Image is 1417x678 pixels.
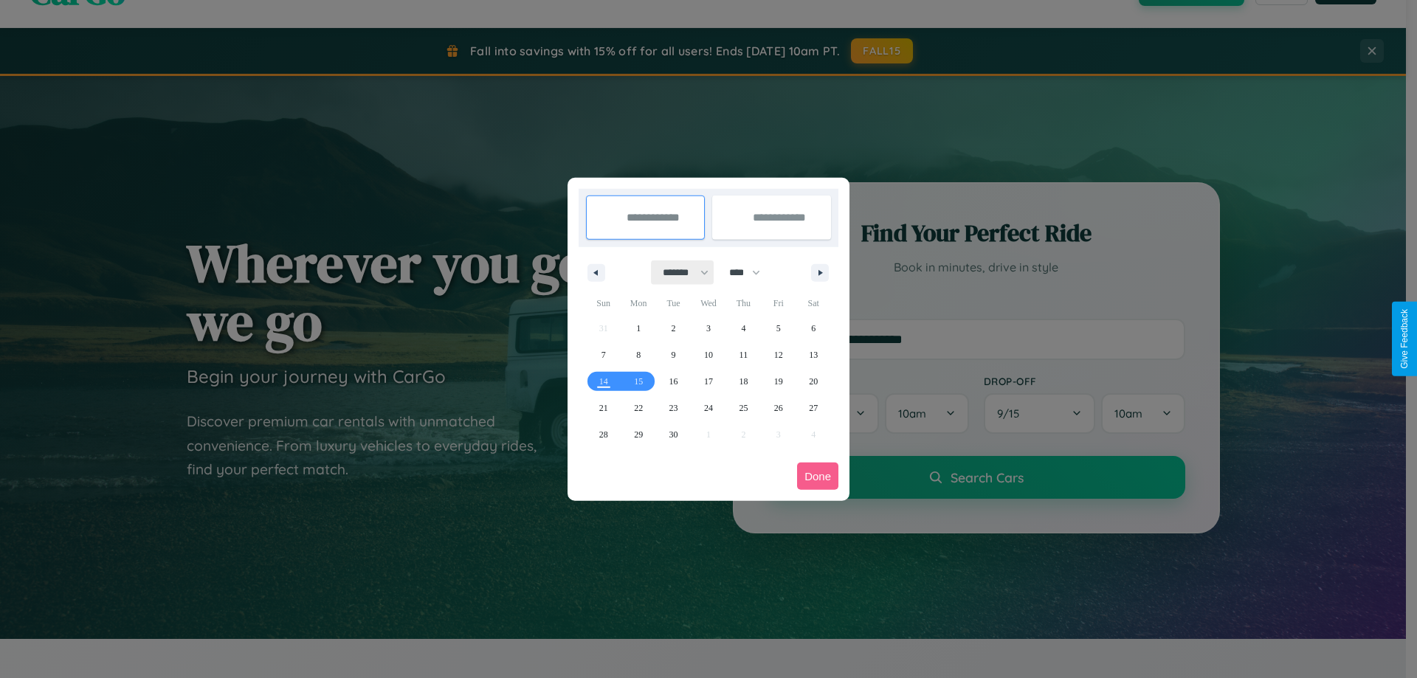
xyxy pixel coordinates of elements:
button: 15 [621,368,655,395]
button: 11 [726,342,761,368]
button: 19 [761,368,796,395]
span: 6 [811,315,816,342]
button: 29 [621,421,655,448]
button: 5 [761,315,796,342]
button: 17 [691,368,725,395]
button: 13 [796,342,831,368]
span: 30 [669,421,678,448]
button: 9 [656,342,691,368]
span: 8 [636,342,641,368]
span: 22 [634,395,643,421]
button: 16 [656,368,691,395]
span: Sun [586,291,621,315]
span: 25 [739,395,748,421]
button: 1 [621,315,655,342]
span: 26 [774,395,783,421]
span: 4 [741,315,745,342]
span: Wed [691,291,725,315]
span: Sat [796,291,831,315]
button: 30 [656,421,691,448]
span: 17 [704,368,713,395]
span: 29 [634,421,643,448]
span: 5 [776,315,781,342]
span: 7 [601,342,606,368]
span: 18 [739,368,748,395]
button: 2 [656,315,691,342]
span: Thu [726,291,761,315]
span: 13 [809,342,818,368]
button: 21 [586,395,621,421]
span: 3 [706,315,711,342]
span: 28 [599,421,608,448]
span: 20 [809,368,818,395]
button: 23 [656,395,691,421]
span: 9 [672,342,676,368]
button: 7 [586,342,621,368]
span: 1 [636,315,641,342]
span: Fri [761,291,796,315]
button: 22 [621,395,655,421]
span: 23 [669,395,678,421]
button: 8 [621,342,655,368]
span: 16 [669,368,678,395]
span: 21 [599,395,608,421]
button: 14 [586,368,621,395]
span: 12 [774,342,783,368]
div: Give Feedback [1399,309,1410,369]
span: 2 [672,315,676,342]
button: 28 [586,421,621,448]
button: 26 [761,395,796,421]
button: 6 [796,315,831,342]
span: 15 [634,368,643,395]
span: 27 [809,395,818,421]
button: 24 [691,395,725,421]
button: 18 [726,368,761,395]
button: 10 [691,342,725,368]
span: 11 [739,342,748,368]
button: 25 [726,395,761,421]
span: 24 [704,395,713,421]
span: 19 [774,368,783,395]
button: 4 [726,315,761,342]
button: 27 [796,395,831,421]
button: 20 [796,368,831,395]
button: 12 [761,342,796,368]
span: Tue [656,291,691,315]
span: 10 [704,342,713,368]
button: 3 [691,315,725,342]
span: Mon [621,291,655,315]
span: 14 [599,368,608,395]
button: Done [797,463,838,490]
